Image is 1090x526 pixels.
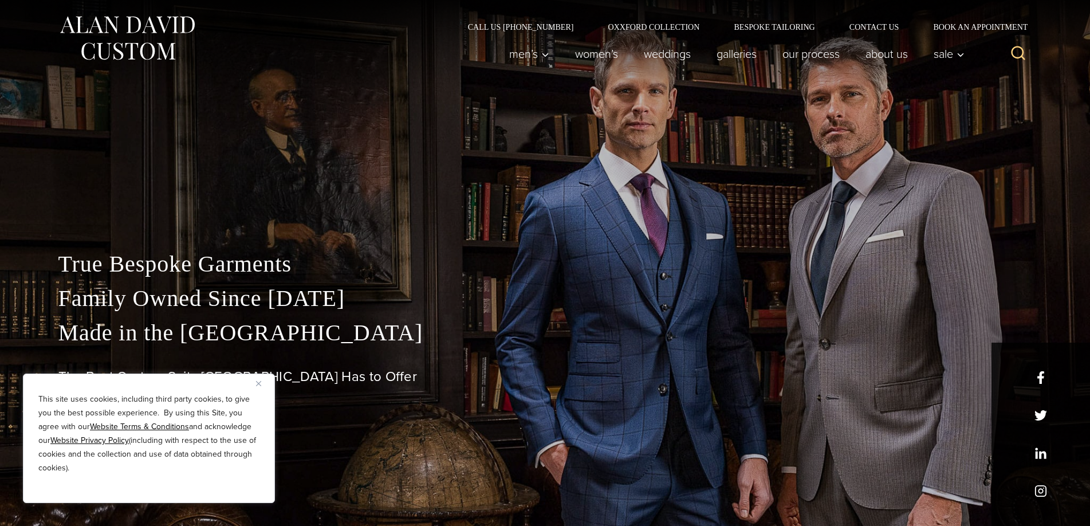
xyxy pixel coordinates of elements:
a: Our Process [769,42,852,65]
p: True Bespoke Garments Family Owned Since [DATE] Made in the [GEOGRAPHIC_DATA] [58,247,1032,350]
a: Bespoke Tailoring [717,23,832,31]
span: Sale [934,48,965,60]
button: View Search Form [1005,40,1032,68]
p: This site uses cookies, including third party cookies, to give you the best possible experience. ... [38,392,259,475]
img: Close [256,381,261,386]
a: Website Terms & Conditions [90,421,189,433]
a: Call Us [PHONE_NUMBER] [451,23,591,31]
button: Close [256,376,270,390]
a: Women’s [562,42,631,65]
a: Website Privacy Policy [50,434,129,446]
a: Contact Us [832,23,916,31]
a: Galleries [703,42,769,65]
a: Book an Appointment [916,23,1032,31]
nav: Secondary Navigation [451,23,1032,31]
a: weddings [631,42,703,65]
a: Oxxford Collection [591,23,717,31]
img: Alan David Custom [58,13,196,64]
nav: Primary Navigation [496,42,970,65]
a: About Us [852,42,920,65]
span: Men’s [509,48,549,60]
h1: The Best Custom Suits [GEOGRAPHIC_DATA] Has to Offer [58,368,1032,385]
